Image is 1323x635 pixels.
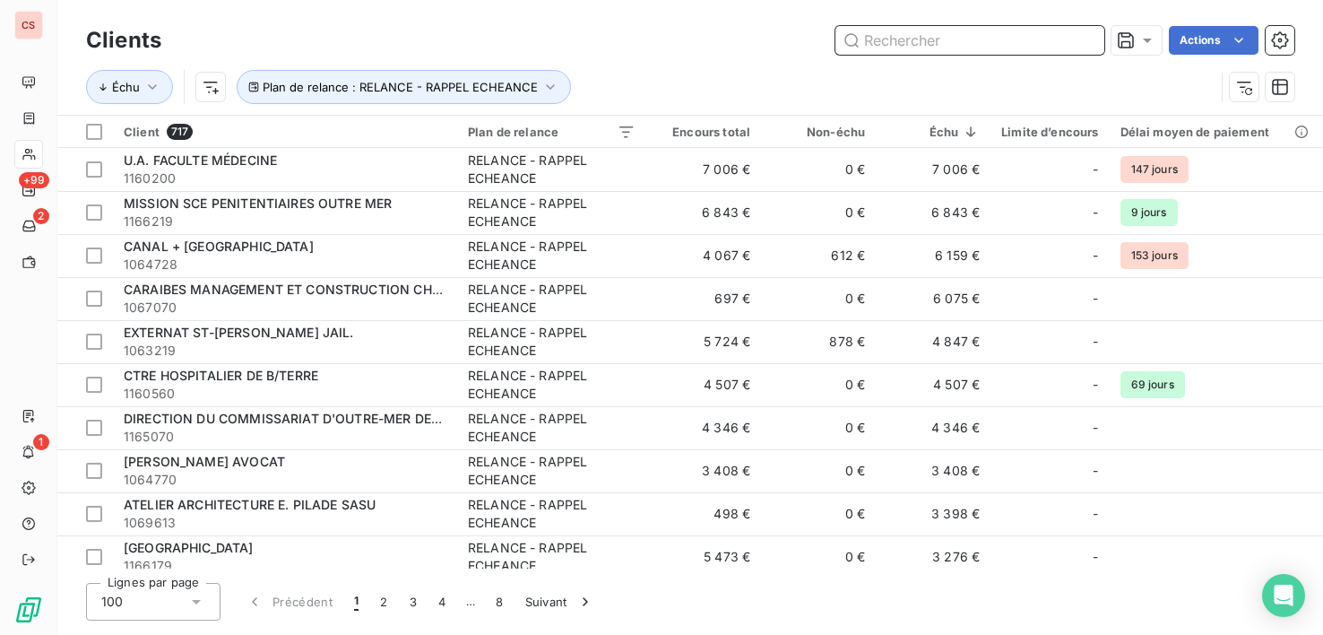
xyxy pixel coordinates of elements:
[1262,574,1305,617] div: Open Intercom Messenger
[1120,242,1189,269] span: 153 jours
[886,125,980,139] div: Échu
[124,497,376,512] span: ATELIER ARCHITECTURE E. PILADE SASU
[1093,247,1098,265] span: -
[33,434,49,450] span: 1
[876,234,990,277] td: 6 159 €
[101,593,123,611] span: 100
[876,320,990,363] td: 4 847 €
[19,172,49,188] span: +99
[468,410,636,446] div: RELANCE - RAPPEL ECHEANCE
[876,148,990,191] td: 7 006 €
[124,256,446,274] span: 1064728
[761,320,876,363] td: 878 €
[1169,26,1258,55] button: Actions
[646,492,761,535] td: 498 €
[835,26,1104,55] input: Rechercher
[1093,548,1098,566] span: -
[761,234,876,277] td: 612 €
[399,583,428,621] button: 3
[468,238,636,274] div: RELANCE - RAPPEL ECHEANCE
[86,24,161,57] h3: Clients
[468,281,636,317] div: RELANCE - RAPPEL ECHEANCE
[86,70,173,104] button: Échu
[485,583,514,621] button: 8
[369,583,398,621] button: 2
[876,277,990,320] td: 6 075 €
[1120,199,1178,226] span: 9 jours
[468,453,636,489] div: RELANCE - RAPPEL ECHEANCE
[876,406,990,449] td: 4 346 €
[468,496,636,532] div: RELANCE - RAPPEL ECHEANCE
[167,124,193,140] span: 717
[646,363,761,406] td: 4 507 €
[761,363,876,406] td: 0 €
[1120,125,1312,139] div: Délai moyen de paiement
[428,583,456,621] button: 4
[514,583,605,621] button: Suivant
[1093,462,1098,480] span: -
[468,125,636,139] div: Plan de relance
[468,152,636,187] div: RELANCE - RAPPEL ECHEANCE
[124,342,446,360] span: 1063219
[124,282,471,297] span: CARAIBES MANAGEMENT ET CONSTRUCTION CHQ SAV
[124,385,446,403] span: 1160560
[646,449,761,492] td: 3 408 €
[761,148,876,191] td: 0 €
[761,449,876,492] td: 0 €
[772,125,865,139] div: Non-échu
[354,593,359,611] span: 1
[1093,505,1098,523] span: -
[646,406,761,449] td: 4 346 €
[761,535,876,578] td: 0 €
[263,80,538,94] span: Plan de relance : RELANCE - RAPPEL ECHEANCE
[235,583,343,621] button: Précédent
[14,11,43,39] div: CS
[1120,371,1185,398] span: 69 jours
[124,239,314,254] span: CANAL + [GEOGRAPHIC_DATA]
[646,320,761,363] td: 5 724 €
[646,277,761,320] td: 697 €
[343,583,369,621] button: 1
[657,125,750,139] div: Encours total
[761,277,876,320] td: 0 €
[124,213,446,231] span: 1166219
[761,406,876,449] td: 0 €
[124,454,285,469] span: [PERSON_NAME] AVOCAT
[761,191,876,234] td: 0 €
[456,587,485,616] span: …
[761,492,876,535] td: 0 €
[876,191,990,234] td: 6 843 €
[124,196,392,211] span: MISSION SCE PENITENTIAIRES OUTRE MER
[1093,204,1098,222] span: -
[1093,333,1098,351] span: -
[124,299,446,317] span: 1067070
[468,324,636,360] div: RELANCE - RAPPEL ECHEANCE
[876,492,990,535] td: 3 398 €
[124,170,446,187] span: 1160200
[468,195,636,231] div: RELANCE - RAPPEL ECHEANCE
[1093,161,1098,178] span: -
[14,176,42,204] a: +99
[1120,156,1189,183] span: 147 jours
[112,80,140,94] span: Échu
[124,428,446,446] span: 1165070
[124,471,446,489] span: 1064770
[646,234,761,277] td: 4 067 €
[876,363,990,406] td: 4 507 €
[468,539,636,575] div: RELANCE - RAPPEL ECHEANCE
[124,411,713,426] span: DIRECTION DU COMMISSARIAT D'OUTRE-MER DES FORCES ARMEES AUX [GEOGRAPHIC_DATA]
[468,367,636,403] div: RELANCE - RAPPEL ECHEANCE
[124,514,446,532] span: 1069613
[14,212,42,240] a: 2
[646,148,761,191] td: 7 006 €
[14,596,43,624] img: Logo LeanPay
[876,535,990,578] td: 3 276 €
[237,70,571,104] button: Plan de relance : RELANCE - RAPPEL ECHEANCE
[124,557,446,575] span: 1166179
[124,540,254,555] span: [GEOGRAPHIC_DATA]
[646,191,761,234] td: 6 843 €
[124,368,318,383] span: CTRE HOSPITALIER DE B/TERRE
[646,535,761,578] td: 5 473 €
[1093,290,1098,308] span: -
[124,125,160,139] span: Client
